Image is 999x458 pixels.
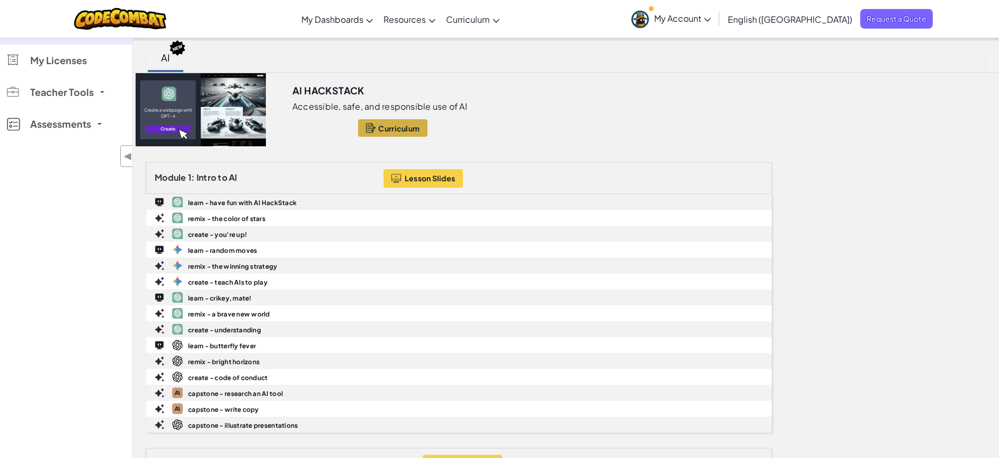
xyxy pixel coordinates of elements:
b: learn - butterfly fever [188,342,256,350]
b: create - understanding [188,326,261,334]
img: IconNew.svg [169,40,186,56]
a: learn - butterfly fever [146,337,772,353]
b: create - you're up! [188,231,247,239]
img: claude-sonnet-4-20250514 [172,403,183,414]
span: Resources [383,14,426,25]
b: learn - crikey, mate! [188,294,252,302]
img: IconCreate.svg [155,324,164,334]
span: My Licenses [30,56,87,65]
img: gpt-4.1-2025-04-14 [172,292,183,303]
h3: AI HackStack [292,83,364,99]
img: gemini-2.5-flash [172,244,183,255]
b: remix - the winning strategy [188,262,278,270]
a: learn - random moves [146,242,772,258]
b: capstone - write copy [188,406,259,413]
b: remix - bright horizons [188,358,260,366]
a: remix - the winning strategy [146,258,772,274]
button: Curriculum [358,119,427,137]
img: dall-e-3 [172,372,183,382]
span: Lesson Slides [405,174,456,182]
b: learn - have fun with AI HackStack [188,199,297,207]
b: remix - the color of stars [188,215,265,223]
span: Curriculum [378,124,420,133]
img: IconCreate.svg [155,388,164,398]
a: create - teach AIs to play [146,274,772,289]
img: avatar [631,11,649,28]
a: capstone - research an AI tool [146,385,772,401]
b: create - code of conduct [188,374,267,382]
img: IconLearn.svg [155,341,164,349]
img: gemini-2.5-flash [172,260,183,271]
img: IconCreate.svg [155,356,164,366]
b: learn - random moves [188,246,257,254]
span: Curriculum [446,14,490,25]
img: IconCreate.svg [155,372,164,382]
a: Request a Quote [860,9,933,29]
a: English ([GEOGRAPHIC_DATA]) [723,5,858,33]
a: My Account [626,2,716,36]
div: AI [150,45,181,70]
img: gpt-4.1-2025-04-14 [172,213,183,223]
img: IconCreate.svg [155,229,164,239]
span: English ([GEOGRAPHIC_DATA]) [728,14,852,25]
a: create - code of conduct [146,369,772,385]
a: remix - a brave new world [146,305,772,321]
a: remix - bright horizons [146,353,772,369]
img: IconCreate.svg [155,420,164,429]
img: IconLearn.svg [155,245,164,253]
a: My Dashboards [296,5,378,33]
img: IconCreate.svg [155,309,164,318]
a: learn - crikey, mate! [146,289,772,305]
a: capstone - illustrate presentations [146,417,772,433]
b: remix - a brave new world [188,310,270,318]
img: gpt-4.1-2025-04-14 [172,308,183,319]
span: ◀ [123,148,132,164]
p: Accessible, safe, and responsible use of AI [292,101,467,112]
b: create - teach AIs to play [188,278,267,286]
img: IconCreate.svg [155,277,164,286]
img: gpt-4o-2024-11-20 [172,324,183,334]
span: 1: Intro to AI [188,172,237,183]
img: gpt-4o-2024-11-20 [172,197,183,207]
a: create - understanding [146,321,772,337]
a: create - you're up! [146,226,772,242]
img: IconLearn.svg [155,293,164,301]
img: gpt-4o-2024-11-20 [172,228,183,239]
img: dall-e-3 [172,356,183,366]
a: remix - the color of stars [146,210,772,226]
img: claude-sonnet-4-20250514 [172,387,183,398]
a: Resources [378,5,441,33]
span: My Account [654,13,711,24]
img: CodeCombat logo [74,8,167,30]
a: learn - have fun with AI HackStack [146,194,772,210]
b: capstone - research an AI tool [188,390,283,398]
img: gemini-2.5-flash [172,276,183,287]
span: Teacher Tools [30,87,94,97]
span: Assessments [30,119,91,129]
img: IconCreate.svg [155,213,164,223]
a: capstone - write copy [146,401,772,417]
img: dall-e-3 [172,340,183,350]
a: Curriculum [441,5,505,33]
img: dall-e-3 [172,419,183,430]
button: Lesson Slides [383,169,463,188]
span: Module [155,172,186,183]
img: IconCreate.svg [155,404,164,413]
b: capstone - illustrate presentations [188,421,298,429]
img: IconLearn.svg [155,198,164,206]
span: My Dashboards [301,14,363,25]
img: IconCreate.svg [155,261,164,270]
